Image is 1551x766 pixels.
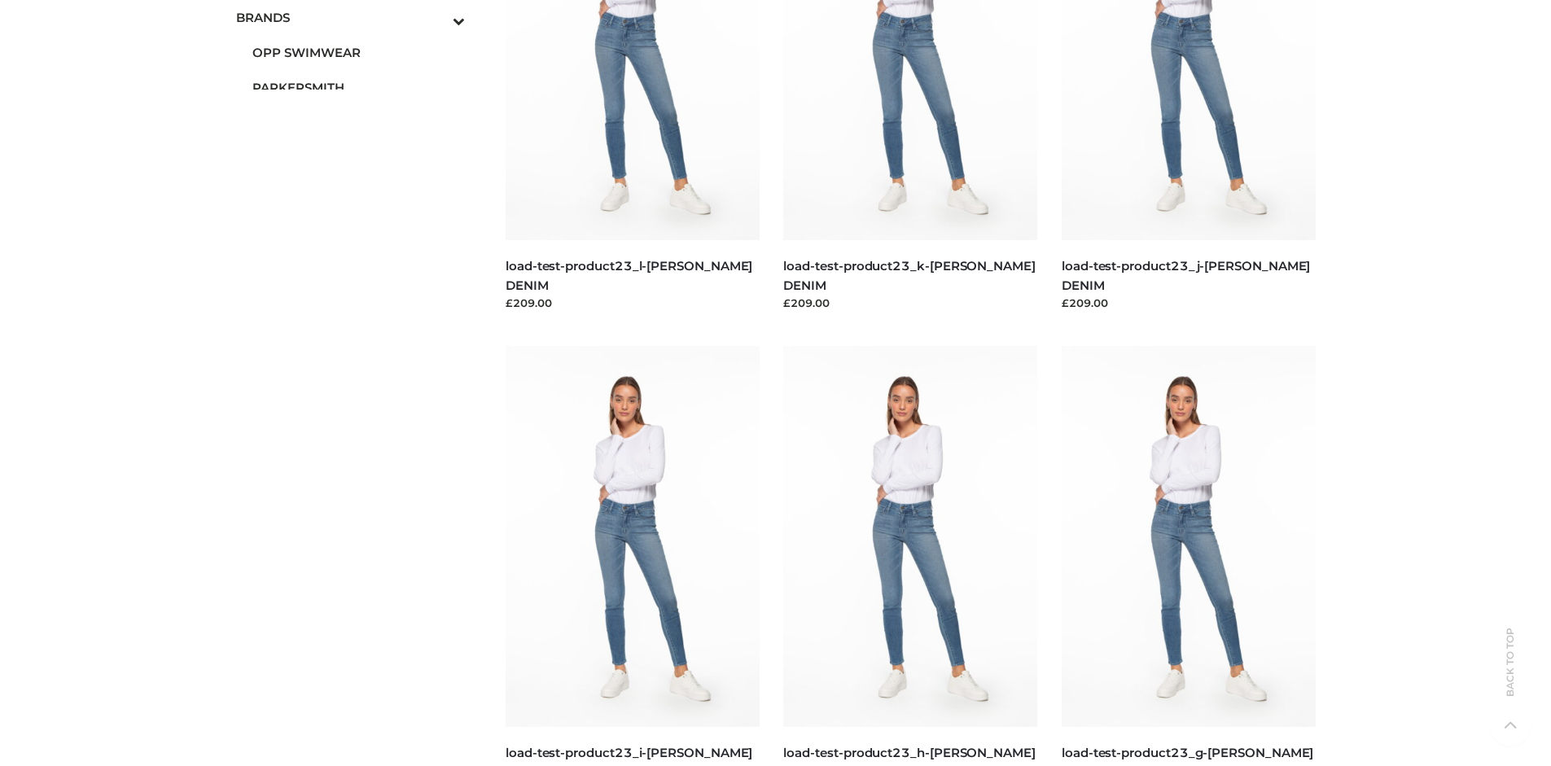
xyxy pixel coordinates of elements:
div: £209.00 [1062,295,1316,311]
div: £209.00 [506,295,760,311]
a: load-test-product23_l-[PERSON_NAME] DENIM [506,258,752,292]
span: OPP SWIMWEAR [252,43,466,62]
span: Back to top [1490,656,1531,697]
div: £209.00 [783,295,1037,311]
a: load-test-product23_j-[PERSON_NAME] DENIM [1062,258,1310,292]
a: load-test-product23_k-[PERSON_NAME] DENIM [783,258,1035,292]
a: OPP SWIMWEAR [252,35,466,70]
span: PARKERSMITH [252,78,466,97]
a: PARKERSMITH [252,70,466,105]
span: BRANDS [236,8,466,27]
